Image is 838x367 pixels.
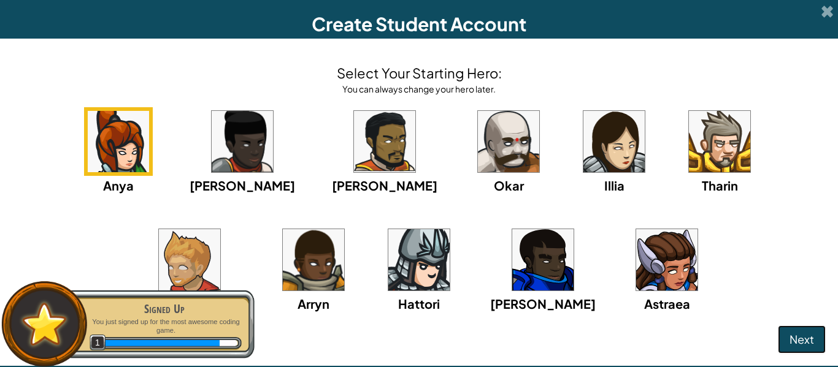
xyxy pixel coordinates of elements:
img: portrait.png [478,111,539,172]
span: Illia [604,178,625,193]
img: portrait.png [159,229,220,290]
div: You can always change your hero later. [337,83,502,95]
span: Astraea [644,296,690,311]
h4: Select Your Starting Hero: [337,63,502,83]
img: portrait.png [88,111,149,172]
span: [PERSON_NAME] [190,178,295,193]
button: Next [778,325,826,354]
span: Arryn [298,296,329,311]
img: portrait.png [388,229,450,290]
img: portrait.png [583,111,645,172]
img: portrait.png [283,229,344,290]
img: portrait.png [689,111,750,172]
p: You just signed up for the most awesome coding game. [87,317,242,335]
img: portrait.png [636,229,698,290]
img: portrait.png [212,111,273,172]
span: Tharin [702,178,738,193]
img: portrait.png [354,111,415,172]
div: Signed Up [87,300,242,317]
span: [PERSON_NAME] [490,296,596,311]
span: Anya [103,178,134,193]
img: portrait.png [512,229,574,290]
span: Next [790,332,814,346]
span: [PERSON_NAME] [332,178,437,193]
img: default.png [17,297,72,351]
span: 1 [90,335,106,351]
span: Hattori [398,296,440,311]
span: Okar [494,178,524,193]
span: Create Student Account [312,12,526,36]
